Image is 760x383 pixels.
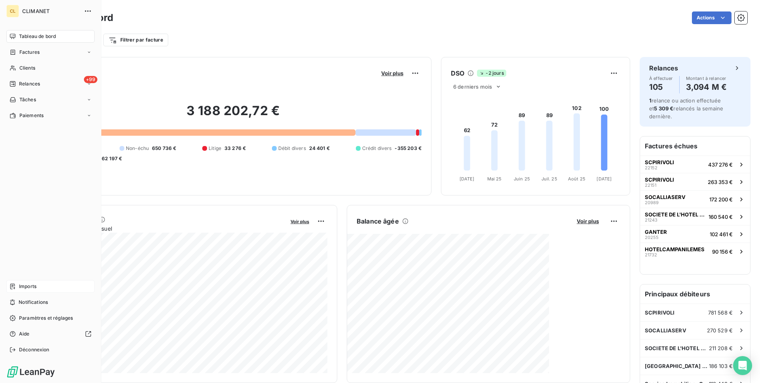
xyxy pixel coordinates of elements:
span: SOCIETE DE L'HOTEL DU LAC [645,211,705,218]
span: 172 200 € [709,196,733,203]
span: Factures [19,49,40,56]
span: SOCIETE DE L'HOTEL DU LAC [645,345,709,351]
span: Relances [19,80,40,87]
span: 102 461 € [710,231,733,237]
span: -355 203 € [395,145,422,152]
span: Tâches [19,96,36,103]
h4: 105 [649,81,673,93]
span: 1 [649,97,652,104]
button: SOCIETE DE L'HOTEL DU LAC21243160 540 € [640,208,750,225]
span: Clients [19,64,35,72]
span: relance ou action effectuée et relancés la semaine dernière. [649,97,723,119]
div: Open Intercom Messenger [733,356,752,375]
tspan: Juil. 25 [541,176,557,182]
span: 781 568 € [708,309,733,316]
button: Voir plus [288,218,312,225]
span: Voir plus [577,218,599,224]
span: Tableau de bord [19,33,56,40]
span: Imports [19,283,36,290]
span: SOCALLIASERV [645,194,686,200]
span: GANTER [645,229,667,235]
span: CLIMANET [22,8,79,14]
button: Actions [692,11,731,24]
span: Voir plus [381,70,403,76]
span: 24 401 € [309,145,330,152]
span: -2 jours [477,70,506,77]
span: 211 208 € [709,345,733,351]
span: Paramètres et réglages [19,315,73,322]
span: SCPIRIVOLI [645,309,675,316]
span: 22152 [645,165,657,170]
tspan: Mai 25 [487,176,502,182]
span: 437 276 € [708,161,733,168]
span: Montant à relancer [686,76,727,81]
span: 21243 [645,218,657,222]
button: Voir plus [574,218,601,225]
a: Aide [6,328,95,340]
div: CL [6,5,19,17]
span: Notifications [19,299,48,306]
span: 650 736 € [152,145,176,152]
span: SOCALLIASERV [645,327,686,334]
span: 21732 [645,252,657,257]
span: +99 [84,76,97,83]
h6: DSO [451,68,464,78]
button: Filtrer par facture [103,34,168,46]
span: SCPIRIVOLI [645,176,674,183]
span: -62 197 € [99,155,122,162]
h6: Principaux débiteurs [640,284,750,303]
tspan: Juin 25 [514,176,530,182]
button: SCPIRIVOLI22151263 353 € [640,173,750,190]
button: Voir plus [379,70,406,77]
tspan: [DATE] [460,176,475,182]
button: HOTELCAMPANILEMES2173290 156 € [640,243,750,260]
h6: Factures échues [640,137,750,155]
span: SCPIRIVOLI [645,159,674,165]
span: Chiffre d'affaires mensuel [45,224,285,233]
span: 160 540 € [709,214,733,220]
span: À effectuer [649,76,673,81]
span: Déconnexion [19,346,49,353]
span: HOTELCAMPANILEMES [645,246,705,252]
tspan: [DATE] [597,176,612,182]
h6: Relances [649,63,678,73]
span: Débit divers [278,145,306,152]
h2: 3 188 202,72 € [45,103,422,127]
span: 20255 [645,235,659,240]
span: 5 309 € [654,105,673,112]
h4: 3,094 M € [686,81,727,93]
span: 6 derniers mois [453,83,492,90]
tspan: Août 25 [568,176,585,182]
span: 20989 [645,200,659,205]
span: Non-échu [126,145,149,152]
h6: Balance âgée [357,216,399,226]
img: Logo LeanPay [6,366,55,378]
span: [GEOGRAPHIC_DATA] NORD INVEST HOTELS [645,363,709,369]
span: 33 276 € [224,145,246,152]
span: 270 529 € [707,327,733,334]
span: Aide [19,330,30,337]
span: Paiements [19,112,44,119]
span: 263 353 € [708,179,733,185]
button: GANTER20255102 461 € [640,225,750,243]
span: 90 156 € [712,248,733,255]
button: SOCALLIASERV20989172 200 € [640,190,750,208]
span: Voir plus [291,219,309,224]
span: 186 103 € [709,363,733,369]
span: Litige [209,145,221,152]
span: 22151 [645,183,656,188]
span: Crédit divers [362,145,392,152]
button: SCPIRIVOLI22152437 276 € [640,155,750,173]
